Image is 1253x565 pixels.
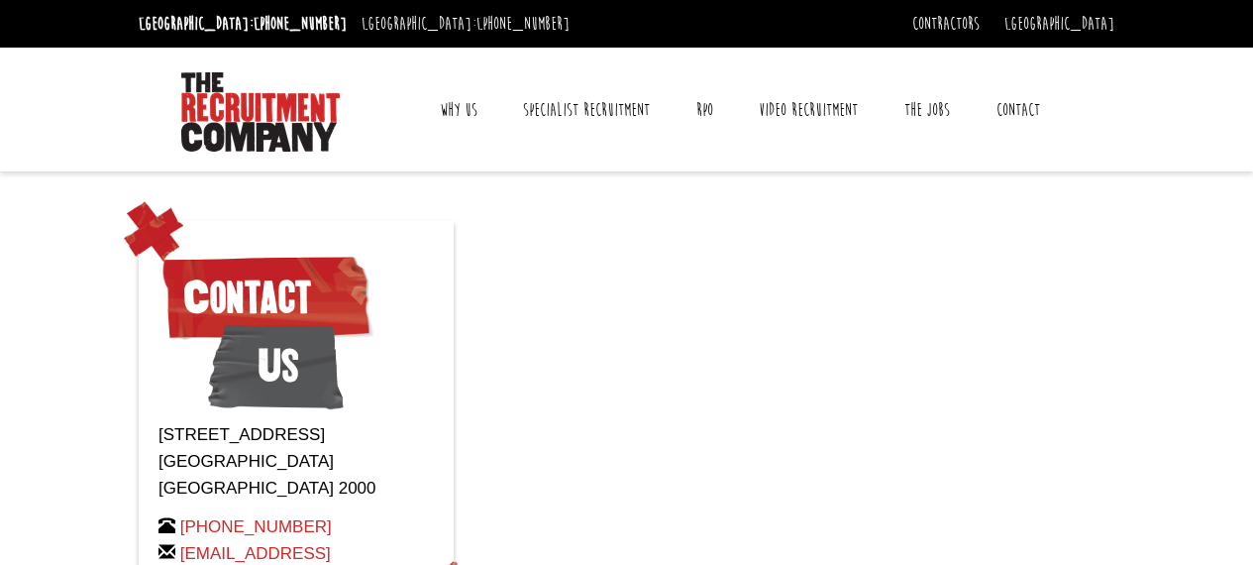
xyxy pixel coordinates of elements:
[744,85,873,135] a: Video Recruitment
[158,421,434,503] p: [STREET_ADDRESS] [GEOGRAPHIC_DATA] [GEOGRAPHIC_DATA] 2000
[425,85,492,135] a: Why Us
[889,85,965,135] a: The Jobs
[1004,13,1114,35] a: [GEOGRAPHIC_DATA]
[681,85,728,135] a: RPO
[180,517,332,536] a: [PHONE_NUMBER]
[508,85,665,135] a: Specialist Recruitment
[158,248,373,347] span: Contact
[208,316,344,415] span: Us
[181,72,340,152] img: The Recruitment Company
[357,8,574,40] li: [GEOGRAPHIC_DATA]:
[982,85,1055,135] a: Contact
[476,13,570,35] a: [PHONE_NUMBER]
[134,8,352,40] li: [GEOGRAPHIC_DATA]:
[912,13,980,35] a: Contractors
[254,13,347,35] a: [PHONE_NUMBER]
